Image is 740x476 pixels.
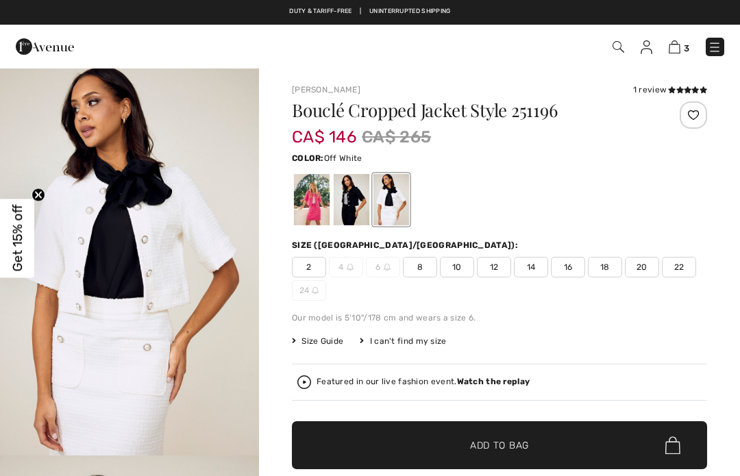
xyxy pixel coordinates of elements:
[477,257,511,277] span: 12
[292,85,360,95] a: [PERSON_NAME]
[292,153,324,163] span: Color:
[669,40,680,53] img: Shopping Bag
[641,40,652,54] img: My Info
[324,153,362,163] span: Off White
[362,125,431,149] span: CA$ 265
[440,257,474,277] span: 10
[16,39,74,52] a: 1ère Avenue
[334,174,369,225] div: Black
[625,257,659,277] span: 20
[292,114,356,147] span: CA$ 146
[665,436,680,454] img: Bag.svg
[514,257,548,277] span: 14
[347,264,354,271] img: ring-m.svg
[669,38,689,55] a: 3
[662,257,696,277] span: 22
[684,43,689,53] span: 3
[292,335,343,347] span: Size Guide
[292,312,707,324] div: Our model is 5'10"/178 cm and wears a size 6.
[366,257,400,277] span: 6
[292,101,638,119] h1: Bouclé Cropped Jacket Style 251196
[693,377,726,411] iframe: Opens a widget where you can find more information
[294,174,330,225] div: Pink
[360,335,446,347] div: I can't find my size
[633,84,707,96] div: 1 review
[312,287,319,294] img: ring-m.svg
[403,257,437,277] span: 8
[292,239,521,251] div: Size ([GEOGRAPHIC_DATA]/[GEOGRAPHIC_DATA]):
[588,257,622,277] span: 18
[292,421,707,469] button: Add to Bag
[329,257,363,277] span: 4
[297,375,311,389] img: Watch the replay
[32,188,45,201] button: Close teaser
[292,257,326,277] span: 2
[16,33,74,60] img: 1ère Avenue
[384,264,391,271] img: ring-m.svg
[292,280,326,301] span: 24
[457,377,530,386] strong: Watch the replay
[470,438,529,453] span: Add to Bag
[10,205,25,272] span: Get 15% off
[373,174,409,225] div: Off White
[613,41,624,53] img: Search
[551,257,585,277] span: 16
[317,377,530,386] div: Featured in our live fashion event.
[708,40,721,54] img: Menu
